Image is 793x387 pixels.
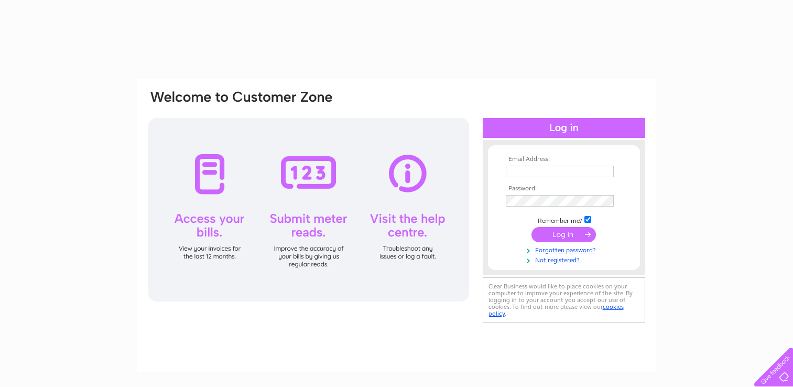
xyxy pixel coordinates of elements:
input: Submit [531,227,596,242]
a: cookies policy [488,303,624,317]
a: Forgotten password? [506,244,625,254]
div: Clear Business would like to place cookies on your computer to improve your experience of the sit... [483,277,645,323]
a: Not registered? [506,254,625,264]
th: Password: [503,185,625,192]
th: Email Address: [503,156,625,163]
td: Remember me? [503,214,625,225]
